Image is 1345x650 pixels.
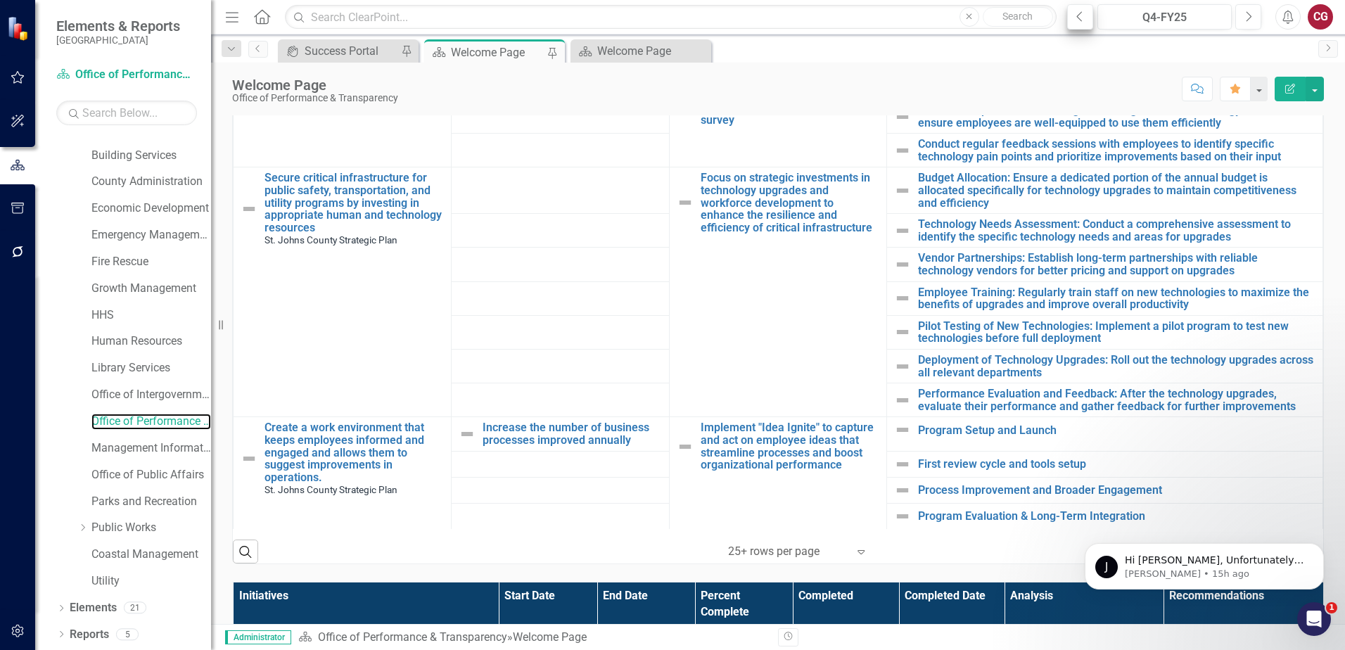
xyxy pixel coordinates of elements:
[91,467,211,483] a: Office of Public Affairs
[241,200,257,217] img: Not Defined
[894,142,911,159] img: Not Defined
[887,214,1323,248] td: Double-Click to Edit Right Click for Context Menu
[6,15,32,42] img: ClearPoint Strategy
[918,218,1315,243] a: Technology Needs Assessment: Conduct a comprehensive assessment to identify the specific technolo...
[894,482,911,499] img: Not Defined
[918,320,1315,345] a: Pilot Testing of New Technologies: Implement a pilot program to test new technologies before full...
[918,388,1315,412] a: Performance Evaluation and Feedback: After the technology upgrades, evaluate their performance an...
[91,360,211,376] a: Library Services
[91,227,211,243] a: Emergency Management
[887,315,1323,349] td: Double-Click to Edit Right Click for Context Menu
[918,354,1315,378] a: Deployment of Technology Upgrades: Roll out the technology upgrades across all relevant departments
[887,477,1323,503] td: Double-Click to Edit Right Click for Context Menu
[264,234,397,246] span: St. Johns County Strategic Plan
[887,167,1323,214] td: Double-Click to Edit Right Click for Context Menu
[918,138,1315,162] a: Conduct regular feedback sessions with employees to identify specific technology pain points and ...
[61,41,242,206] span: Hi [PERSON_NAME], Unfortunately, there is no way to edit the [PERSON_NAME] Charts that are associ...
[1002,11,1033,22] span: Search
[305,42,397,60] div: Success Portal
[70,627,109,643] a: Reports
[1097,4,1232,30] button: Q4-FY25
[91,387,211,403] a: Office of Intergovernmental Affairs
[124,602,146,614] div: 21
[887,248,1323,281] td: Double-Click to Edit Right Click for Context Menu
[894,222,911,239] img: Not Defined
[669,167,887,417] td: Double-Click to Edit Right Click for Context Menu
[232,93,398,103] div: Office of Performance & Transparency
[264,421,444,483] a: Create a work environment that keeps employees informed and engaged and allows them to suggest im...
[887,417,1323,451] td: Double-Click to Edit Right Click for Context Menu
[91,281,211,297] a: Growth Management
[701,52,880,127] a: Improve the usability and functionality of technology tools and services to enhance employee sati...
[894,290,911,307] img: Not Defined
[983,7,1053,27] button: Search
[894,392,911,409] img: Not Defined
[91,148,211,164] a: Building Services
[285,5,1057,30] input: Search ClearPoint...
[264,484,397,495] span: St. Johns County Strategic Plan
[70,600,117,616] a: Elements
[894,456,911,473] img: Not Defined
[264,172,444,234] a: Secure critical infrastructure for public safety, transportation, and utility programs by investi...
[918,286,1315,311] a: Employee Training: Regularly train staff on new technologies to maximize the benefits of upgrades...
[887,100,1323,134] td: Double-Click to Edit Right Click for Context Menu
[241,450,257,467] img: Not Defined
[574,42,708,60] a: Welcome Page
[56,34,180,46] small: [GEOGRAPHIC_DATA]
[1102,9,1227,26] div: Q4-FY25
[1064,514,1345,612] iframe: Intercom notifications message
[318,630,507,644] a: Office of Performance & Transparency
[513,630,587,644] div: Welcome Page
[56,101,197,125] input: Search Below...
[887,383,1323,417] td: Double-Click to Edit Right Click for Context Menu
[91,174,211,190] a: County Administration
[281,42,397,60] a: Success Portal
[701,421,880,471] a: Implement "Idea Ignite" to capture and act on employee ideas that streamline processes and boost ...
[887,281,1323,315] td: Double-Click to Edit Right Click for Context Menu
[91,440,211,457] a: Management Information Systems
[234,167,452,417] td: Double-Click to Edit Right Click for Context Menu
[1326,602,1337,613] span: 1
[91,547,211,563] a: Coastal Management
[918,510,1315,523] a: Program Evaluation & Long-Term Integration
[894,421,911,438] img: Not Defined
[918,104,1315,129] a: Provide comprehensive training on existing and new technology tools to ensure employees are well-...
[887,451,1323,477] td: Double-Click to Edit Right Click for Context Menu
[459,426,476,442] img: Not Defined
[91,573,211,590] a: Utility
[91,494,211,510] a: Parks and Recreation
[451,417,669,451] td: Double-Click to Edit Right Click for Context Menu
[894,256,911,273] img: Not Defined
[91,333,211,350] a: Human Resources
[61,54,243,67] p: Message from Jack, sent 15h ago
[234,417,452,529] td: Double-Click to Edit Right Click for Context Menu
[1297,602,1331,636] iframe: Intercom live chat
[451,44,544,61] div: Welcome Page
[887,134,1323,167] td: Double-Click to Edit Right Click for Context Menu
[298,630,767,646] div: »
[232,77,398,93] div: Welcome Page
[677,194,694,211] img: Not Defined
[225,630,291,644] span: Administrator
[669,417,887,529] td: Double-Click to Edit Right Click for Context Menu
[116,628,139,640] div: 5
[91,200,211,217] a: Economic Development
[887,349,1323,383] td: Double-Click to Edit Right Click for Context Menu
[894,324,911,340] img: Not Defined
[894,182,911,199] img: Not Defined
[56,18,180,34] span: Elements & Reports
[91,414,211,430] a: Office of Performance & Transparency
[56,67,197,83] a: Office of Performance & Transparency
[483,421,662,446] a: Increase the number of business processes improved annually
[918,172,1315,209] a: Budget Allocation: Ensure a dedicated portion of the annual budget is allocated specifically for ...
[918,424,1315,437] a: Program Setup and Launch
[918,252,1315,276] a: Vendor Partnerships: Establish long-term partnerships with reliable technology vendors for better...
[894,108,911,125] img: Not Defined
[701,172,880,234] a: Focus on strategic investments in technology upgrades and workforce development to enhance the re...
[887,503,1323,529] td: Double-Click to Edit Right Click for Context Menu
[91,307,211,324] a: HHS
[1308,4,1333,30] button: CG
[918,484,1315,497] a: Process Improvement and Broader Engagement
